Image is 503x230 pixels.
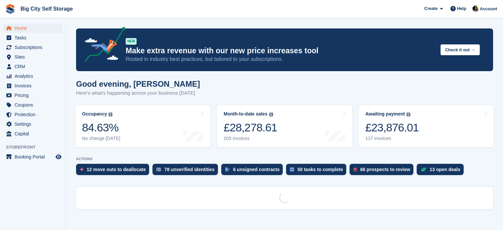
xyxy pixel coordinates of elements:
div: Month-to-date sales [224,111,267,117]
img: contract_signature_icon-13c848040528278c33f63329250d36e43548de30e8caae1d1a13099fd9432cc5.svg [225,167,230,171]
div: Awaiting payment [365,111,405,117]
a: menu [3,43,63,52]
img: Patrick Nevin [472,5,479,12]
span: Home [15,23,54,33]
span: Analytics [15,71,54,81]
a: menu [3,110,63,119]
div: 6 unsigned contracts [233,167,280,172]
span: Settings [15,119,54,129]
img: stora-icon-8386f47178a22dfd0bd8f6a31ec36ba5ce8667c1dd55bd0f319d3a0aa187defe.svg [5,4,15,14]
a: Preview store [55,153,63,161]
div: 12 move outs to deallocate [87,167,146,172]
span: Booking Portal [15,152,54,161]
span: CRM [15,62,54,71]
a: menu [3,119,63,129]
p: Here's what's happening across your business [DATE] [76,89,200,97]
div: 50 tasks to complete [297,167,343,172]
div: 205 invoices [224,136,277,141]
h1: Good evening, [PERSON_NAME] [76,79,200,88]
img: price-adjustments-announcement-icon-8257ccfd72463d97f412b2fc003d46551f7dbcb40ab6d574587a9cd5c0d94... [79,27,125,65]
span: Sites [15,52,54,62]
span: Protection [15,110,54,119]
img: icon-info-grey-7440780725fd019a000dd9b08b2336e03edf1995a4989e88bcd33f0948082b44.svg [269,113,273,116]
a: Occupancy 84.63% No change [DATE] [75,105,210,147]
a: menu [3,71,63,81]
img: verify_identity-adf6edd0f0f0b5bbfe63781bf79b02c33cf7c696d77639b501bdc392416b5a36.svg [156,167,161,171]
div: 137 invoices [365,136,419,141]
a: menu [3,81,63,90]
span: Tasks [15,33,54,42]
div: Occupancy [82,111,107,117]
img: prospect-51fa495bee0391a8d652442698ab0144808aea92771e9ea1ae160a38d050c398.svg [354,167,357,171]
span: Coupons [15,100,54,110]
a: menu [3,129,63,138]
a: menu [3,100,63,110]
span: Create [424,5,438,12]
img: task-75834270c22a3079a89374b754ae025e5fb1db73e45f91037f5363f120a921f8.svg [290,167,294,171]
div: NEW [126,38,137,45]
div: 84.63% [82,121,120,134]
div: 78 unverified identities [164,167,215,172]
div: No change [DATE] [82,136,120,141]
div: £28,278.61 [224,121,277,134]
span: Invoices [15,81,54,90]
a: 13 open deals [417,164,467,178]
a: Month-to-date sales £28,278.61 205 invoices [217,105,352,147]
p: Make extra revenue with our new price increases tool [126,46,435,56]
img: icon-info-grey-7440780725fd019a000dd9b08b2336e03edf1995a4989e88bcd33f0948082b44.svg [406,113,410,116]
div: 66 prospects to review [360,167,410,172]
a: menu [3,91,63,100]
span: Account [480,6,497,12]
a: 78 unverified identities [152,164,221,178]
span: Subscriptions [15,43,54,52]
a: menu [3,152,63,161]
div: £23,876.01 [365,121,419,134]
a: menu [3,33,63,42]
a: 6 unsigned contracts [221,164,286,178]
a: menu [3,23,63,33]
span: Pricing [15,91,54,100]
p: ACTIONS [76,157,493,161]
button: Check it out → [440,44,480,55]
div: 13 open deals [430,167,460,172]
a: menu [3,62,63,71]
a: 50 tasks to complete [286,164,350,178]
img: icon-info-grey-7440780725fd019a000dd9b08b2336e03edf1995a4989e88bcd33f0948082b44.svg [108,113,112,116]
span: Capital [15,129,54,138]
a: 12 move outs to deallocate [76,164,152,178]
p: Rooted in industry best practices, but tailored to your subscriptions. [126,56,435,63]
a: 66 prospects to review [350,164,417,178]
a: Awaiting payment £23,876.01 137 invoices [359,105,494,147]
a: menu [3,52,63,62]
img: deal-1b604bf984904fb50ccaf53a9ad4b4a5d6e5aea283cecdc64d6e3604feb123c2.svg [421,167,426,172]
span: Storefront [6,144,66,151]
span: Help [457,5,466,12]
img: move_outs_to_deallocate_icon-f764333ba52eb49d3ac5e1228854f67142a1ed5810a6f6cc68b1a99e826820c5.svg [80,167,83,171]
a: Big City Self Storage [18,3,75,14]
